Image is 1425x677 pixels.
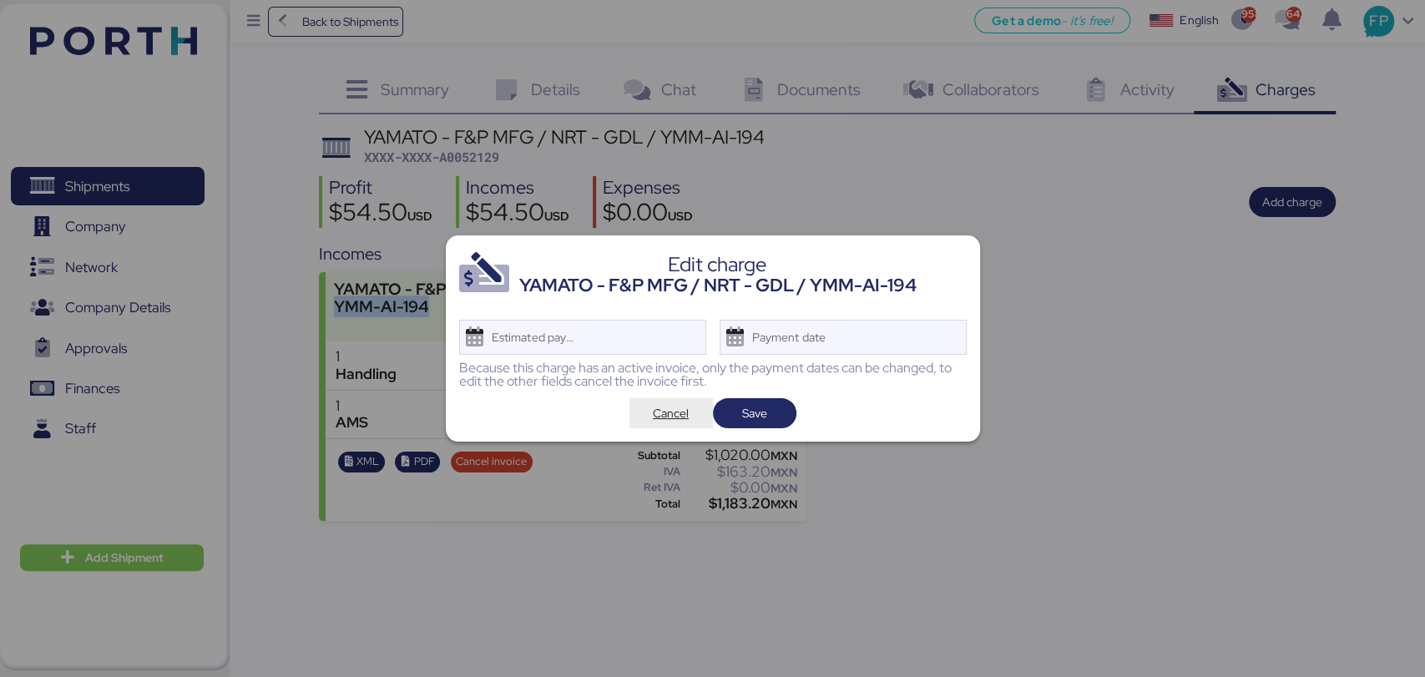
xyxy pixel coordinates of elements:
[653,403,689,423] span: Cancel
[519,257,917,272] div: Edit charge
[629,398,713,428] button: Cancel
[713,398,796,428] button: Save
[459,361,967,388] div: Because this charge has an active invoice, only the payment dates can be changed, to edit the oth...
[519,272,917,299] div: YAMATO - F&P MFG / NRT - GDL / YMM-AI-194
[742,403,767,423] span: Save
